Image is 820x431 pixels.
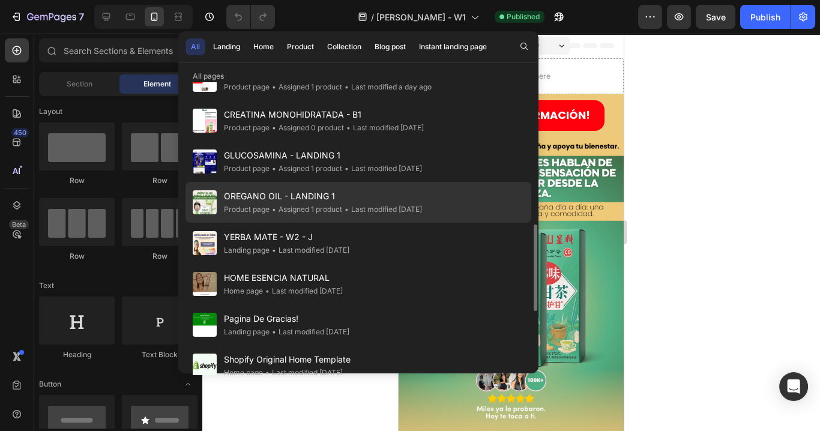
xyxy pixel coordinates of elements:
div: Row [122,251,197,262]
a: ¡QUIERO MÁS INFORMACIÓN! [19,67,206,97]
div: Product page [224,163,270,175]
div: Home page [224,367,263,379]
div: Row [39,175,115,186]
span: Button [39,379,61,390]
div: Assigned 1 product [270,203,342,216]
span: • [272,327,276,336]
input: Search Sections & Elements [39,38,197,62]
span: [PERSON_NAME] - W1 [376,11,466,23]
div: Home page [224,285,263,297]
div: Row [39,251,115,262]
div: Publish [750,11,780,23]
div: Product page [224,203,270,216]
span: • [265,368,270,377]
div: Beta [9,220,29,229]
div: Product [287,41,314,52]
span: Text [39,280,54,291]
div: Undo/Redo [226,5,275,29]
span: • [345,82,349,91]
span: Shopify Original Home Template [224,352,351,367]
button: Collection [322,38,367,55]
span: CREATINA MONOHIDRATADA - B1 [224,107,424,122]
span: OREGANO OIL - LANDING 1 [224,189,422,203]
div: Last modified [DATE] [270,244,349,256]
span: YERBA MATE - W2 - J [224,230,349,244]
span: • [272,246,276,255]
span: HOME ESENCIA NATURAL [224,271,343,285]
div: Product page [224,81,270,93]
span: Element [143,79,171,89]
div: Assigned 0 product [270,122,344,134]
div: Assigned 1 product [270,163,342,175]
span: / [371,11,374,23]
span: • [272,123,276,132]
div: Last modified a day ago [342,81,432,93]
strong: ¡QUIERO MÁS INFORMACIÓN! [34,74,191,89]
div: Landing page [224,326,270,338]
span: • [345,164,349,173]
div: Last modified [DATE] [342,163,422,175]
button: Instant landing page [414,38,492,55]
div: Landing [213,41,240,52]
p: All pages [178,70,538,82]
div: All [191,41,200,52]
span: Pagina De Gracias! [224,312,349,326]
button: 7 [5,5,89,29]
div: Text Block [122,349,197,360]
div: Last modified [DATE] [342,203,422,216]
button: Publish [740,5,791,29]
div: Heading [39,349,115,360]
span: • [272,82,276,91]
span: • [346,123,351,132]
div: Instant landing page [419,41,487,52]
div: Landing page [224,244,270,256]
span: Published [507,11,540,22]
span: • [272,205,276,214]
span: • [272,164,276,173]
span: • [265,286,270,295]
div: Collection [327,41,361,52]
div: Last modified [DATE] [344,122,424,134]
div: Drop element here [88,38,152,47]
button: Product [282,38,319,55]
div: Last modified [DATE] [263,367,343,379]
span: Save [706,12,726,22]
div: Assigned 1 product [270,81,342,93]
div: Product page [224,122,270,134]
button: Blog post [369,38,411,55]
span: Toggle open [178,375,197,394]
button: Save [696,5,735,29]
span: Section [67,79,92,89]
div: Row [122,175,197,186]
div: Last modified [DATE] [263,285,343,297]
button: Home [248,38,279,55]
div: Open Intercom Messenger [779,372,808,401]
span: Layout [39,106,62,117]
button: All [185,38,205,55]
div: Blog post [375,41,406,52]
div: Last modified [DATE] [270,326,349,338]
span: • [345,205,349,214]
div: 450 [11,128,29,137]
span: iPhone 13 Mini ( 375 px) [60,6,141,18]
button: Landing [208,38,246,55]
div: Home [253,41,274,52]
p: 7 [79,10,84,24]
span: GLUCOSAMINA - LANDING 1 [224,148,422,163]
